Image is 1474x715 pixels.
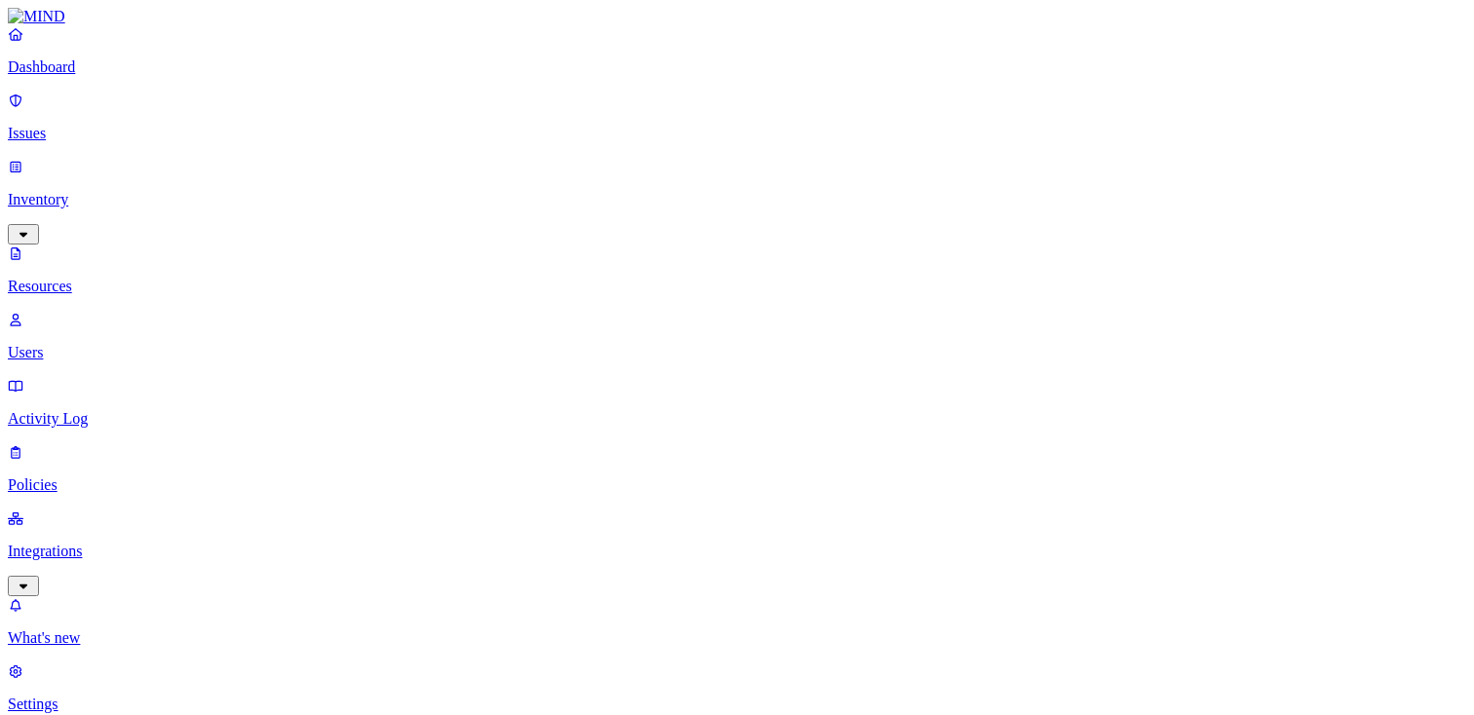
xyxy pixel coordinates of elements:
a: What's new [8,596,1466,647]
p: Policies [8,476,1466,494]
a: Users [8,311,1466,361]
p: Inventory [8,191,1466,208]
p: Issues [8,125,1466,142]
img: MIND [8,8,65,25]
a: Integrations [8,509,1466,593]
p: What's new [8,629,1466,647]
p: Users [8,344,1466,361]
a: MIND [8,8,1466,25]
p: Integrations [8,543,1466,560]
a: Settings [8,662,1466,713]
a: Inventory [8,158,1466,242]
p: Activity Log [8,410,1466,428]
p: Settings [8,696,1466,713]
p: Resources [8,278,1466,295]
a: Resources [8,245,1466,295]
a: Policies [8,443,1466,494]
p: Dashboard [8,58,1466,76]
a: Dashboard [8,25,1466,76]
a: Activity Log [8,377,1466,428]
a: Issues [8,92,1466,142]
